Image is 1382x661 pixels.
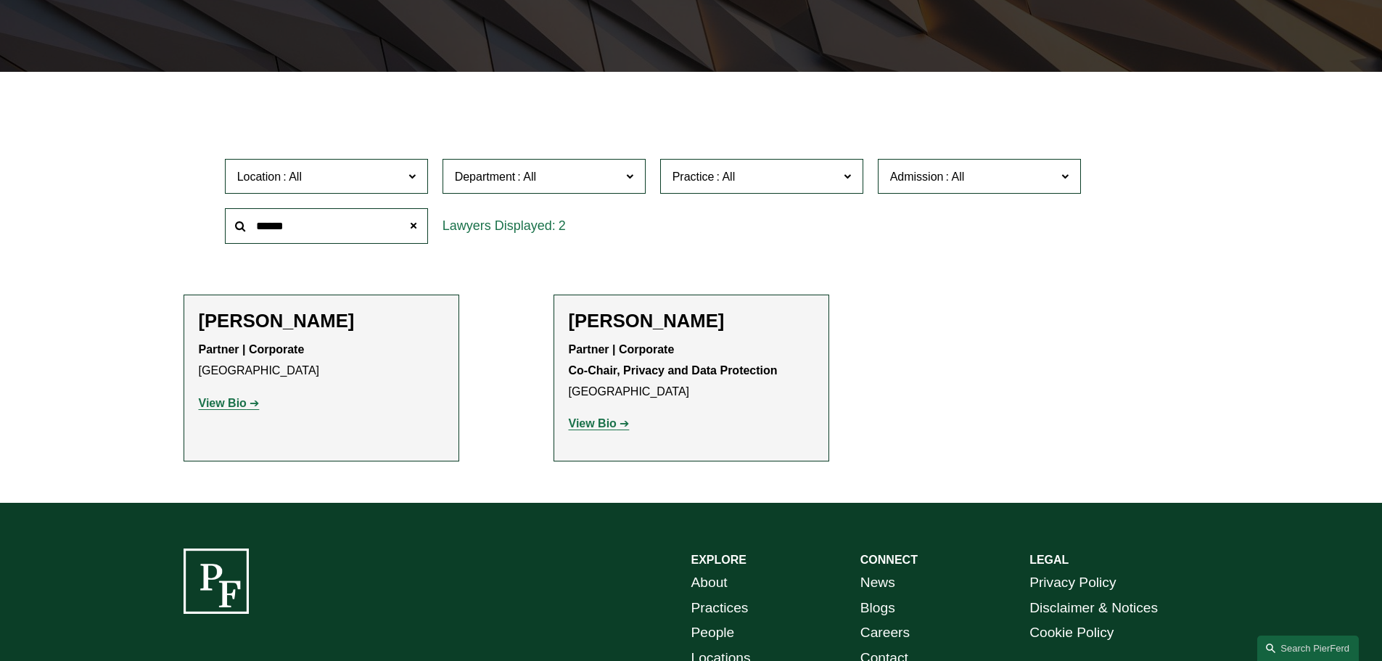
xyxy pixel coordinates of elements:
a: View Bio [569,417,630,430]
a: Cookie Policy [1029,620,1114,646]
a: People [691,620,735,646]
strong: LEGAL [1029,554,1069,566]
strong: CONNECT [860,554,918,566]
h2: [PERSON_NAME] [199,310,444,332]
strong: Partner | Corporate Co-Chair, Privacy and Data Protection [569,343,778,377]
a: News [860,570,895,596]
h2: [PERSON_NAME] [569,310,814,332]
a: Practices [691,596,749,621]
span: Location [237,171,281,183]
span: Department [455,171,516,183]
a: Privacy Policy [1029,570,1116,596]
strong: Partner | Corporate [199,343,305,356]
a: Search this site [1257,636,1359,661]
strong: View Bio [199,397,247,409]
a: View Bio [199,397,260,409]
span: 2 [559,218,566,233]
strong: EXPLORE [691,554,746,566]
a: Careers [860,620,910,646]
a: Disclaimer & Notices [1029,596,1158,621]
a: About [691,570,728,596]
span: Practice [673,171,715,183]
a: Blogs [860,596,895,621]
p: [GEOGRAPHIC_DATA] [569,340,814,402]
p: [GEOGRAPHIC_DATA] [199,340,444,382]
strong: View Bio [569,417,617,430]
span: Admission [890,171,944,183]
